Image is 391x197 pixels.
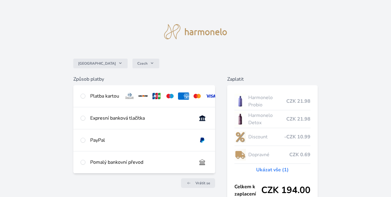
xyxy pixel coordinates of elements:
[286,115,310,123] span: CZK 21.98
[90,159,192,166] div: Pomalý bankovní převod
[289,151,310,158] span: CZK 0.69
[132,59,159,68] button: Czech
[261,185,310,196] span: CZK 194.00
[164,92,176,100] img: maestro.svg
[197,159,208,166] img: bankTransfer_IBAN.svg
[178,92,189,100] img: amex.svg
[137,61,148,66] span: Czech
[195,181,210,186] span: Vrátit se
[227,76,318,83] h6: Zaplatit
[90,115,192,122] div: Expresní banková tlačítka
[197,115,208,122] img: onlineBanking_CZ.svg
[248,94,286,108] span: Harmonelo Probio
[181,178,215,188] a: Vrátit se
[234,111,246,127] img: DETOX_se_stinem_x-lo.jpg
[73,76,215,83] h6: Způsob platby
[73,59,128,68] button: [GEOGRAPHIC_DATA]
[234,94,246,109] img: CLEAN_PROBIO_se_stinem_x-lo.jpg
[192,92,203,100] img: mc.svg
[124,92,135,100] img: diners.svg
[151,92,162,100] img: jcb.svg
[78,61,116,66] span: [GEOGRAPHIC_DATA]
[164,24,227,39] img: logo.svg
[90,92,119,100] div: Platba kartou
[248,151,289,158] span: Dopravné
[205,92,216,100] img: visa.svg
[286,98,310,105] span: CZK 21.98
[197,137,208,144] img: paypal.svg
[90,137,192,144] div: PayPal
[256,166,289,173] a: Ukázat vše (1)
[248,133,284,140] span: Discount
[138,92,149,100] img: discover.svg
[234,129,246,144] img: discount-lo.png
[284,133,310,140] span: -CZK 10.99
[234,147,246,162] img: delivery-lo.png
[248,112,286,126] span: Harmonelo Detox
